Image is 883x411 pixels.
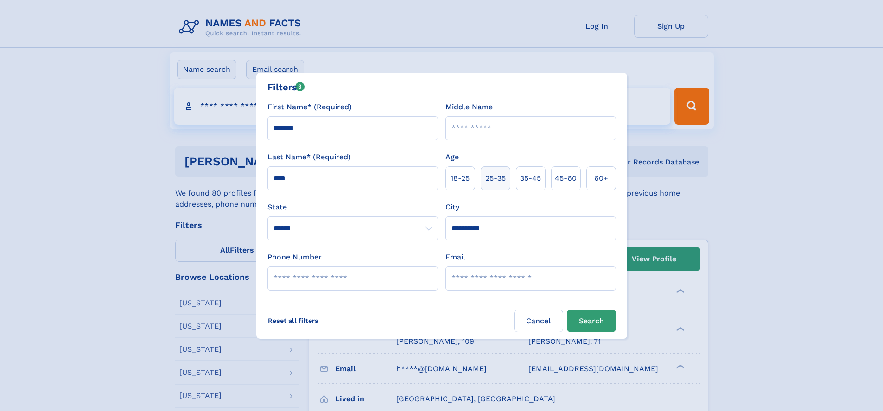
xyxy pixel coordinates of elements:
label: State [267,202,438,213]
span: 18‑25 [451,173,470,184]
button: Search [567,310,616,332]
label: Cancel [514,310,563,332]
span: 45‑60 [555,173,577,184]
div: Filters [267,80,305,94]
span: 35‑45 [520,173,541,184]
label: Last Name* (Required) [267,152,351,163]
label: Age [445,152,459,163]
span: 60+ [594,173,608,184]
label: Middle Name [445,101,493,113]
label: Phone Number [267,252,322,263]
label: City [445,202,459,213]
label: Reset all filters [262,310,324,332]
span: 25‑35 [485,173,506,184]
label: First Name* (Required) [267,101,352,113]
label: Email [445,252,465,263]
